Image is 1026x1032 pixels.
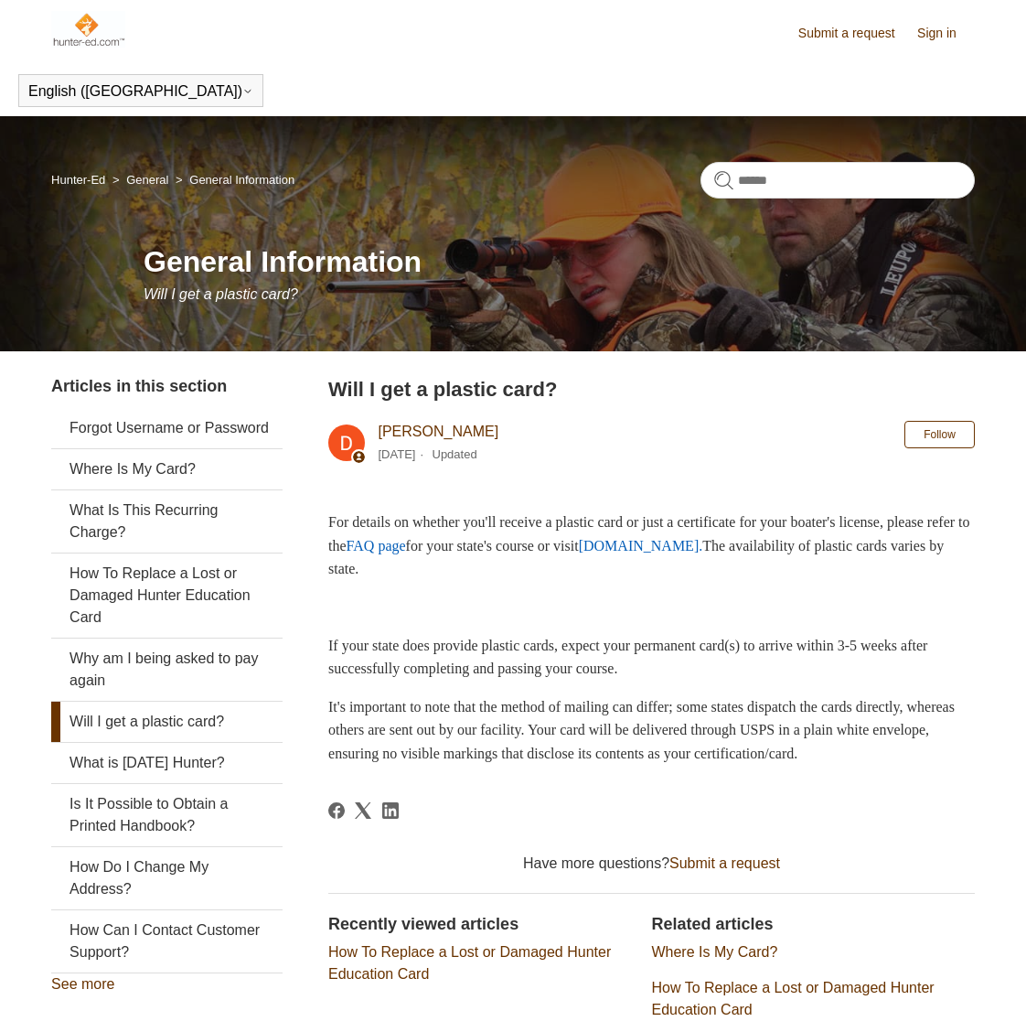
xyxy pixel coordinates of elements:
[669,855,780,871] a: Submit a request
[378,424,498,439] a: [PERSON_NAME]
[51,702,282,742] a: Will I get a plastic card?
[382,802,399,819] svg: Share this page on LinkedIn
[51,784,282,846] a: Is It Possible to Obtain a Printed Handbook?
[328,802,345,819] svg: Share this page on Facebook
[651,944,777,960] a: Where Is My Card?
[651,980,934,1017] a: How To Replace a Lost or Damaged Hunter Education Card
[355,802,371,819] a: X Corp
[144,286,298,302] span: Will I get a plastic card?
[51,490,282,553] a: What Is This Recurring Charge?
[328,374,975,404] h2: Will I get a plastic card?
[355,802,371,819] svg: Share this page on X Corp
[904,421,975,448] button: Follow Article
[51,449,282,489] a: Where Is My Card?
[51,554,282,638] a: How To Replace a Lost or Damaged Hunter Education Card
[651,912,974,937] h2: Related articles
[51,639,282,701] a: Why am I being asked to pay again
[51,976,114,992] a: See more
[382,802,399,819] a: LinkedIn
[126,173,168,187] a: General
[109,173,172,187] li: General
[700,162,975,199] input: Search
[172,173,294,187] li: General Information
[51,173,109,187] li: Hunter-Ed
[328,802,345,819] a: Facebook
[51,173,105,187] a: Hunter-Ed
[28,83,253,100] button: English ([GEOGRAPHIC_DATA])
[328,944,611,982] a: How To Replace a Lost or Damaged Hunter Education Card
[328,695,975,766] p: It's important to note that the method of mailing can differ; some states dispatch the cards dire...
[51,377,227,395] span: Articles in this section
[328,853,975,875] div: Have more questions?
[51,910,282,973] a: How Can I Contact Customer Support?
[433,447,477,461] li: Updated
[51,11,125,48] img: Hunter-Ed Help Center home page
[798,24,914,43] a: Submit a request
[579,538,703,554] a: [DOMAIN_NAME].
[144,240,975,284] h1: General Information
[347,538,406,554] a: FAQ page
[51,743,282,783] a: What is [DATE] Hunter?
[328,634,975,681] p: If your state does provide plastic cards, expect your permanent card(s) to arrive within 3-5 week...
[378,447,415,461] time: 04/08/2025, 13:11
[328,912,633,937] h2: Recently viewed articles
[189,173,294,187] a: General Information
[917,24,975,43] a: Sign in
[328,511,975,581] p: For details on whether you'll receive a plastic card or just a certificate for your boater's lice...
[51,847,282,909] a: How Do I Change My Address?
[51,408,282,448] a: Forgot Username or Password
